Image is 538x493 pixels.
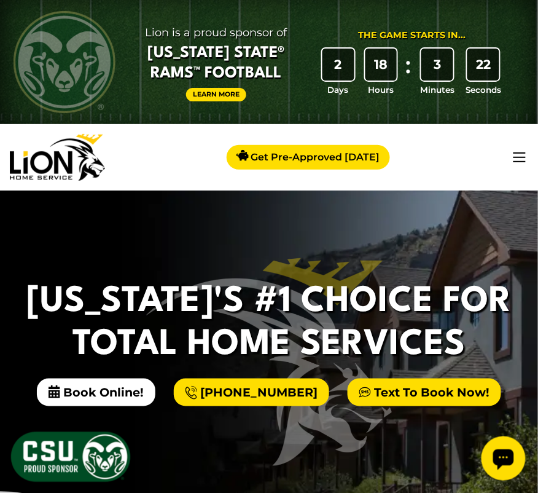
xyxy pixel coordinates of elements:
[10,134,105,181] img: Lion Home Service
[133,23,299,42] span: Lion is a proud sponsor of
[322,49,354,81] div: 2
[467,49,499,81] div: 22
[186,88,246,102] a: Learn More
[421,49,453,81] div: 3
[420,84,454,96] span: Minutes
[37,379,155,406] span: Book Online!
[174,379,329,406] a: [PHONE_NUMBER]
[358,29,466,42] div: The Game Starts in...
[9,430,132,484] img: CSU Sponsor Badge
[24,280,513,367] h2: [US_STATE]'s #1 Choice For Total Home Services
[365,49,397,81] div: 18
[133,43,299,85] span: [US_STATE] State® Rams™ Football
[5,5,49,49] div: Open chat widget
[368,84,394,96] span: Hours
[466,84,501,96] span: Seconds
[227,145,390,170] a: Get Pre-Approved [DATE]
[14,11,115,113] img: CSU Rams logo
[328,84,349,96] span: Days
[402,49,415,96] div: :
[348,379,501,406] a: Text To Book Now!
